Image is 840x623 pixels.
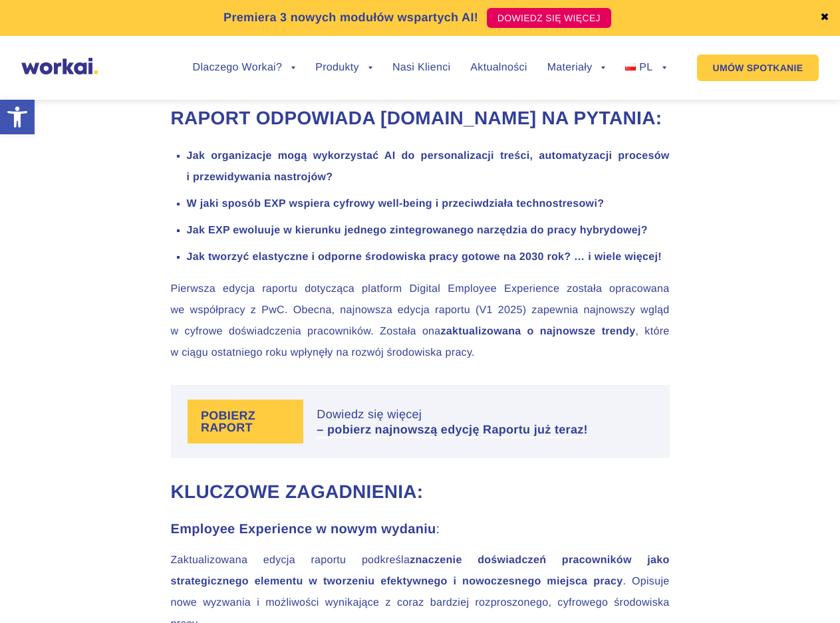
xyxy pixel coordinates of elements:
a: PL [625,62,666,73]
a: POBIERZ RAPORT [188,400,317,443]
h2: Raport odpowiada [DOMAIN_NAME] na pytania: [171,106,670,131]
a: Produkty [315,62,372,73]
a: Dlaczego Workai? [193,62,296,73]
div: Dowiedz się więcej [317,407,652,436]
a: Materiały [547,62,606,73]
h2: Kluczowe zagadnienia: [171,479,670,505]
a: Nasi Klienci [392,62,450,73]
strong: Jak tworzyć elastyczne i odporne środowiska pracy gotowe na 2030 rok? … i wiele więcej! [187,251,662,263]
h3: : [171,519,670,539]
a: DOWIEDZ SIĘ WIĘCEJ [487,8,611,28]
a: ✖ [820,13,829,23]
strong: Jak organizacje mogą wykorzystać AI do personalizacji treści, automatyzacji procesów i przewidywa... [187,150,670,183]
p: Pierwsza edycja raportu dotycząca platform Digital Employee Experience została opracowana we wspó... [171,279,670,364]
a: UMÓW SPOTKANIE [697,55,819,81]
span: PL [639,62,652,73]
strong: Employee Experience w nowym wydaniu [171,522,436,537]
strong: zaktualizowana o najnowsze trendy [441,326,636,337]
strong: W jaki sposób EXP wspiera cyfrowy well-being i przeciwdziała technostresowi? [187,198,605,209]
strong: znaczenie doświadczeń pracowników jako strategicznego elementu w tworzeniu efektywnego i nowoczes... [171,555,670,587]
strong: Jak EXP ewoluuje w kierunku jednego zintegrowanego narzędzia do pracy hybrydowej? [187,225,648,236]
p: Premiera 3 nowych modułów wspartych AI! [223,9,478,27]
a: – pobierz najnowszą edycję Raportu już teraz! [317,424,587,436]
a: Aktualności [470,62,527,73]
label: POBIERZ RAPORT [188,400,303,443]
